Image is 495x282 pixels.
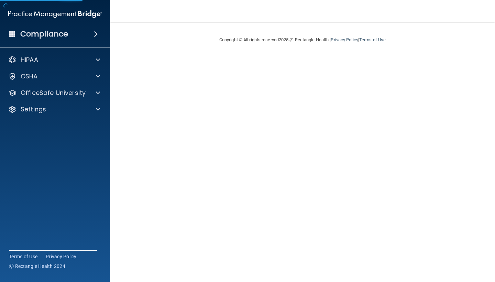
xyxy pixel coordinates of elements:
a: HIPAA [8,56,100,64]
p: OfficeSafe University [21,89,86,97]
img: PMB logo [8,7,102,21]
p: Settings [21,105,46,113]
a: OfficeSafe University [8,89,100,97]
a: Terms of Use [359,37,386,42]
a: Settings [8,105,100,113]
div: Copyright © All rights reserved 2025 @ Rectangle Health | | [177,29,428,51]
a: Terms of Use [9,253,37,260]
a: Privacy Policy [331,37,358,42]
p: HIPAA [21,56,38,64]
p: OSHA [21,72,38,80]
h4: Compliance [20,29,68,39]
a: Privacy Policy [46,253,77,260]
span: Ⓒ Rectangle Health 2024 [9,263,65,270]
a: OSHA [8,72,100,80]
